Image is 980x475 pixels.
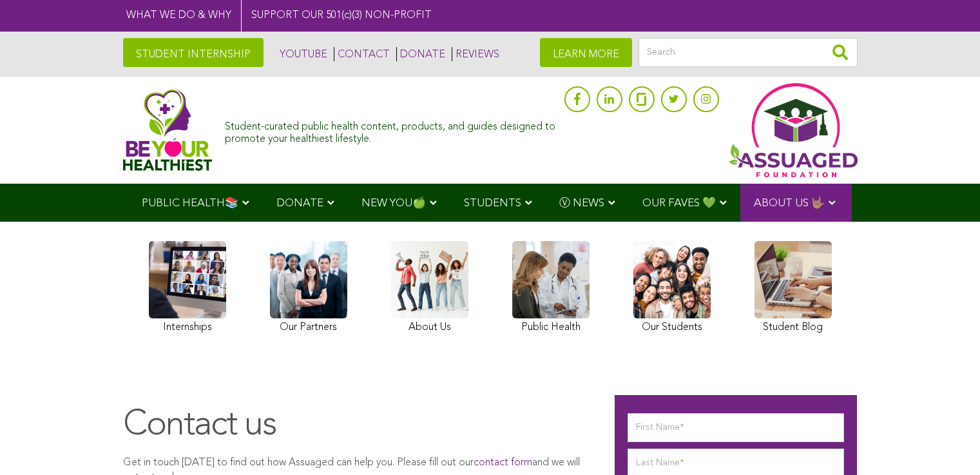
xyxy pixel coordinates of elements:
a: CONTACT [334,47,390,61]
img: glassdoor [637,93,646,106]
span: PUBLIC HEALTH📚 [142,198,238,209]
span: STUDENTS [464,198,521,209]
div: Student-curated public health content, products, and guides designed to promote your healthiest l... [225,115,557,146]
input: First Name* [628,413,844,442]
a: DONATE [396,47,445,61]
a: STUDENT INTERNSHIP [123,38,264,67]
span: DONATE [276,198,323,209]
img: Assuaged [123,89,213,171]
a: REVIEWS [452,47,499,61]
a: contact form [474,458,532,468]
h1: Contact us [123,405,590,447]
div: Navigation Menu [123,184,858,222]
iframe: Chat Widget [916,413,980,475]
img: Assuaged App [729,83,858,177]
span: ABOUT US 🤟🏽 [754,198,825,209]
input: Search [639,38,858,67]
span: Ⓥ NEWS [559,198,604,209]
span: OUR FAVES 💚 [642,198,716,209]
a: YOUTUBE [276,47,327,61]
span: NEW YOU🍏 [361,198,426,209]
a: LEARN MORE [540,38,632,67]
